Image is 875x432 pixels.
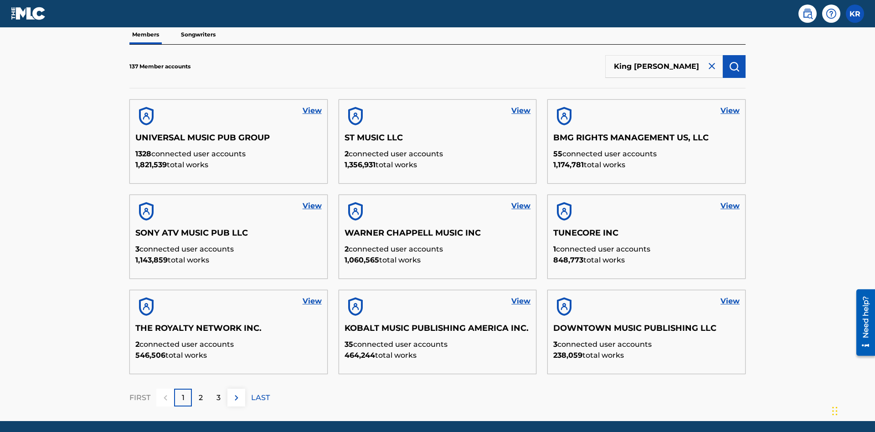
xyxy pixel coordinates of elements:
p: total works [345,255,531,266]
p: 2 [199,392,203,403]
iframe: Chat Widget [829,388,875,432]
p: total works [135,255,322,266]
h5: SONY ATV MUSIC PUB LLC [135,228,322,244]
span: 1 [553,245,556,253]
span: 1,060,565 [345,256,379,264]
a: View [303,296,322,307]
p: 1 [182,392,185,403]
img: account [553,201,575,222]
div: Help [822,5,840,23]
a: View [511,201,530,211]
p: 137 Member accounts [129,62,190,71]
p: FIRST [129,392,150,403]
h5: DOWNTOWN MUSIC PUBLISHING LLC [553,323,740,339]
p: total works [553,350,740,361]
h5: TUNECORE INC [553,228,740,244]
div: Drag [832,397,838,425]
img: close [706,61,717,72]
img: account [553,296,575,318]
p: total works [135,159,322,170]
p: connected user accounts [553,149,740,159]
span: 2 [345,149,349,158]
p: connected user accounts [345,244,531,255]
img: right [231,392,242,403]
p: total works [553,159,740,170]
p: connected user accounts [135,149,322,159]
a: View [511,296,530,307]
span: 546,506 [135,351,165,360]
span: 1,821,539 [135,160,167,169]
span: 2 [345,245,349,253]
p: connected user accounts [345,339,531,350]
input: Search Members [605,55,723,78]
span: 2 [135,340,139,349]
h5: THE ROYALTY NETWORK INC. [135,323,322,339]
span: 1,174,781 [553,160,584,169]
iframe: Resource Center [849,286,875,360]
span: 1,356,931 [345,160,376,169]
p: Members [129,25,162,44]
a: Public Search [798,5,817,23]
img: account [553,105,575,127]
p: total works [345,350,531,361]
p: 3 [216,392,221,403]
img: Search Works [729,61,740,72]
h5: ST MUSIC LLC [345,133,531,149]
img: MLC Logo [11,7,46,20]
p: total works [345,159,531,170]
p: connected user accounts [135,244,322,255]
p: total works [135,350,322,361]
img: search [802,8,813,19]
span: 35 [345,340,353,349]
span: 1328 [135,149,151,158]
span: 1,143,859 [135,256,168,264]
h5: UNIVERSAL MUSIC PUB GROUP [135,133,322,149]
p: Songwriters [178,25,218,44]
a: View [303,201,322,211]
span: 238,059 [553,351,582,360]
span: 3 [553,340,557,349]
h5: WARNER CHAPPELL MUSIC INC [345,228,531,244]
h5: BMG RIGHTS MANAGEMENT US, LLC [553,133,740,149]
div: User Menu [846,5,864,23]
img: account [345,201,366,222]
span: 3 [135,245,139,253]
a: View [721,105,740,116]
span: 464,244 [345,351,375,360]
img: account [345,105,366,127]
img: account [135,201,157,222]
p: connected user accounts [345,149,531,159]
p: connected user accounts [135,339,322,350]
img: help [826,8,837,19]
a: View [303,105,322,116]
a: View [721,296,740,307]
p: connected user accounts [553,244,740,255]
p: LAST [251,392,270,403]
span: 55 [553,149,562,158]
p: connected user accounts [553,339,740,350]
a: View [721,201,740,211]
img: account [345,296,366,318]
p: total works [553,255,740,266]
a: View [511,105,530,116]
h5: KOBALT MUSIC PUBLISHING AMERICA INC. [345,323,531,339]
img: account [135,105,157,127]
span: 848,773 [553,256,583,264]
img: account [135,296,157,318]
